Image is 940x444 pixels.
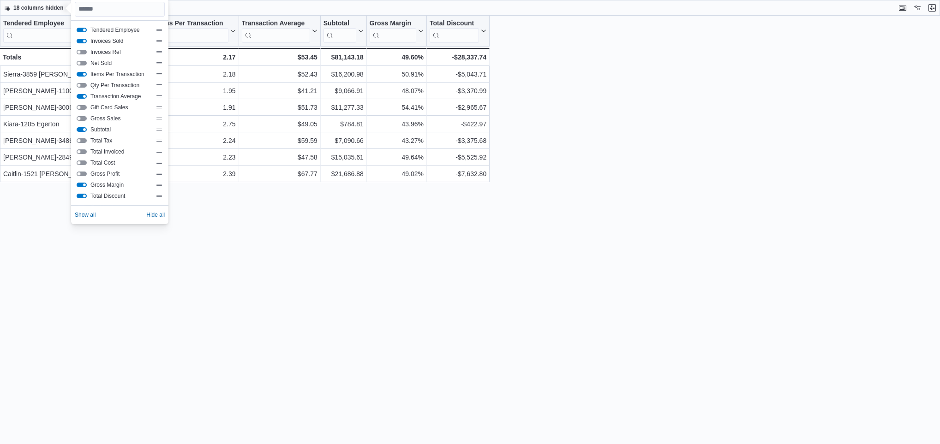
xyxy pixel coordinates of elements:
[323,102,364,113] div: $11,277.33
[3,102,90,113] div: [PERSON_NAME]-3006 [PERSON_NAME]
[430,135,486,146] div: -$3,375.68
[3,19,90,43] button: Tendered Employee
[370,52,424,63] div: 49.60%
[90,71,152,78] span: Items Per Transaction
[77,160,87,165] button: Total Cost
[90,104,152,111] span: Gift Card Sales
[430,102,486,113] div: -$2,965.67
[3,52,90,63] div: Totals
[927,2,938,13] button: Exit fullscreen
[3,69,90,80] div: Sierra-3859 [PERSON_NAME]
[90,170,152,178] span: Gross Profit
[242,19,317,43] button: Transaction Average
[90,115,152,122] span: Gross Sales
[77,83,87,88] button: Qty Per Transaction
[370,152,424,163] div: 49.64%
[430,69,486,80] div: -$5,043.71
[242,152,317,163] div: $47.58
[90,59,152,67] span: Net Sold
[370,19,424,43] button: Gross Margin
[370,69,424,80] div: 50.91%
[156,148,163,155] div: Drag handle
[242,85,317,96] div: $41.21
[156,126,163,133] div: Drag handle
[156,19,228,28] div: Items Per Transaction
[77,61,87,65] button: Net Sold
[323,52,364,63] div: $81,143.18
[75,209,96,220] button: Show all
[242,102,317,113] div: $51.73
[156,19,236,43] button: Items Per Transaction
[323,85,364,96] div: $9,066.91
[77,72,87,77] button: Items Per Transaction
[156,152,236,163] div: 2.23
[75,2,165,17] input: Search columns
[90,26,152,34] span: Tendered Employee
[156,170,163,178] div: Drag handle
[156,118,236,130] div: 2.75
[90,159,152,166] span: Total Cost
[156,115,163,122] div: Drag handle
[430,52,486,63] div: -$28,337.74
[146,209,165,220] button: Hide all
[77,194,87,198] button: Total Discount
[156,37,163,45] div: Drag handle
[430,19,479,43] div: Total Discount
[156,85,236,96] div: 1.95
[90,137,152,144] span: Total Tax
[77,105,87,110] button: Gift Card Sales
[370,168,424,179] div: 49.02%
[912,2,923,13] button: Display options
[370,19,416,28] div: Gross Margin
[77,172,87,176] button: Gross Profit
[75,211,96,219] span: Show all
[146,211,165,219] span: Hide all
[156,69,236,80] div: 2.18
[77,39,87,43] button: Invoices Sold
[156,168,236,179] div: 2.39
[156,26,163,34] div: Drag handle
[90,93,152,100] span: Transaction Average
[90,203,152,211] span: Cashback
[430,19,479,28] div: Total Discount
[156,104,163,111] div: Drag handle
[77,149,87,154] button: Total Invoiced
[242,118,317,130] div: $49.05
[90,192,152,200] span: Total Discount
[77,94,87,99] button: Transaction Average
[77,138,87,143] button: Total Tax
[3,152,90,163] div: [PERSON_NAME]-2849 [PERSON_NAME]
[370,102,424,113] div: 54.41%
[156,19,228,43] div: Items Per Transaction
[370,135,424,146] div: 43.27%
[323,19,356,43] div: Subtotal
[156,135,236,146] div: 2.24
[90,181,152,189] span: Gross Margin
[323,152,364,163] div: $15,035.61
[156,181,163,189] div: Drag handle
[242,69,317,80] div: $52.43
[77,205,87,209] button: Cashback
[77,127,87,132] button: Subtotal
[370,85,424,96] div: 48.07%
[13,4,64,12] span: 18 columns hidden
[77,28,87,32] button: Tendered Employee
[77,50,87,54] button: Invoices Ref
[323,19,356,28] div: Subtotal
[242,19,310,28] div: Transaction Average
[90,148,152,155] span: Total Invoiced
[90,37,152,45] span: Invoices Sold
[156,52,236,63] div: 2.17
[323,135,364,146] div: $7,090.66
[156,71,163,78] div: Drag handle
[370,118,424,130] div: 43.96%
[3,168,90,179] div: Caitlin-1521 [PERSON_NAME]
[242,19,310,43] div: Transaction Average
[90,82,152,89] span: Qty Per Transaction
[323,118,364,130] div: $784.81
[156,192,163,200] div: Drag handle
[323,69,364,80] div: $16,200.98
[370,19,416,43] div: Gross Margin
[156,48,163,56] div: Drag handle
[430,85,486,96] div: -$3,370.99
